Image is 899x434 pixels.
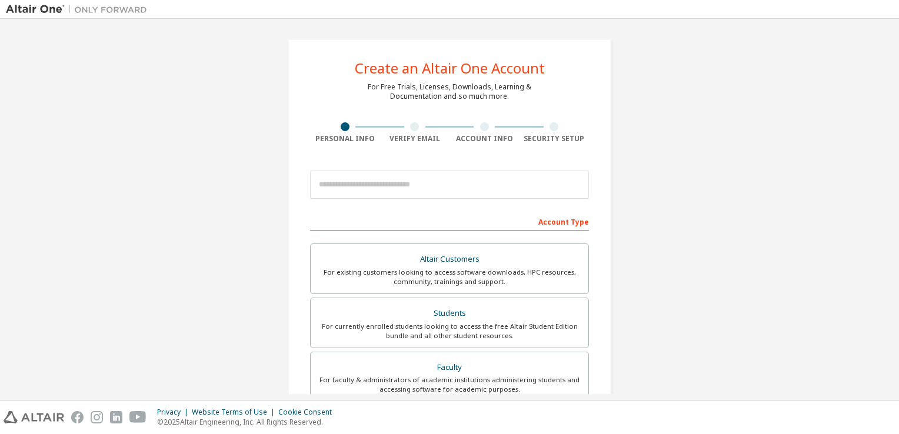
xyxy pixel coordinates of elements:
[91,411,103,423] img: instagram.svg
[318,251,581,268] div: Altair Customers
[4,411,64,423] img: altair_logo.svg
[310,134,380,143] div: Personal Info
[520,134,590,143] div: Security Setup
[157,408,192,417] div: Privacy
[355,61,545,75] div: Create an Altair One Account
[157,417,339,427] p: © 2025 Altair Engineering, Inc. All Rights Reserved.
[278,408,339,417] div: Cookie Consent
[129,411,146,423] img: youtube.svg
[310,212,589,231] div: Account Type
[318,268,581,286] div: For existing customers looking to access software downloads, HPC resources, community, trainings ...
[368,82,531,101] div: For Free Trials, Licenses, Downloads, Learning & Documentation and so much more.
[110,411,122,423] img: linkedin.svg
[318,359,581,376] div: Faculty
[6,4,153,15] img: Altair One
[192,408,278,417] div: Website Terms of Use
[318,375,581,394] div: For faculty & administrators of academic institutions administering students and accessing softwa...
[318,305,581,322] div: Students
[449,134,520,143] div: Account Info
[380,134,450,143] div: Verify Email
[318,322,581,340] div: For currently enrolled students looking to access the free Altair Student Edition bundle and all ...
[71,411,84,423] img: facebook.svg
